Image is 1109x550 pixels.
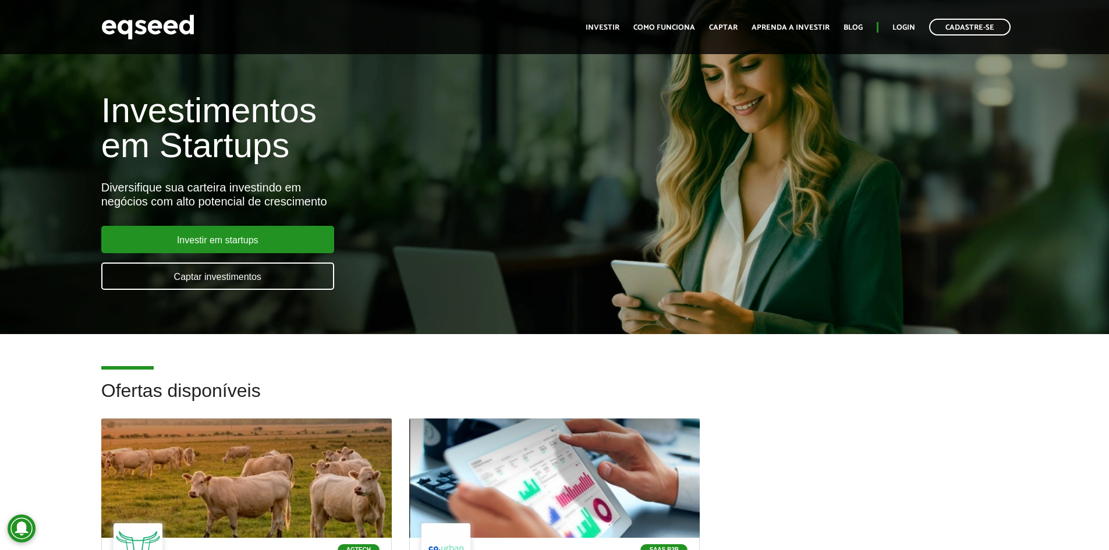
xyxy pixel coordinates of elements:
[101,93,639,163] h1: Investimentos em Startups
[752,24,830,31] a: Aprenda a investir
[101,226,334,253] a: Investir em startups
[101,262,334,290] a: Captar investimentos
[101,12,194,42] img: EqSeed
[633,24,695,31] a: Como funciona
[929,19,1011,36] a: Cadastre-se
[101,180,639,208] div: Diversifique sua carteira investindo em negócios com alto potencial de crescimento
[892,24,915,31] a: Login
[586,24,619,31] a: Investir
[709,24,738,31] a: Captar
[844,24,863,31] a: Blog
[101,381,1008,418] h2: Ofertas disponíveis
